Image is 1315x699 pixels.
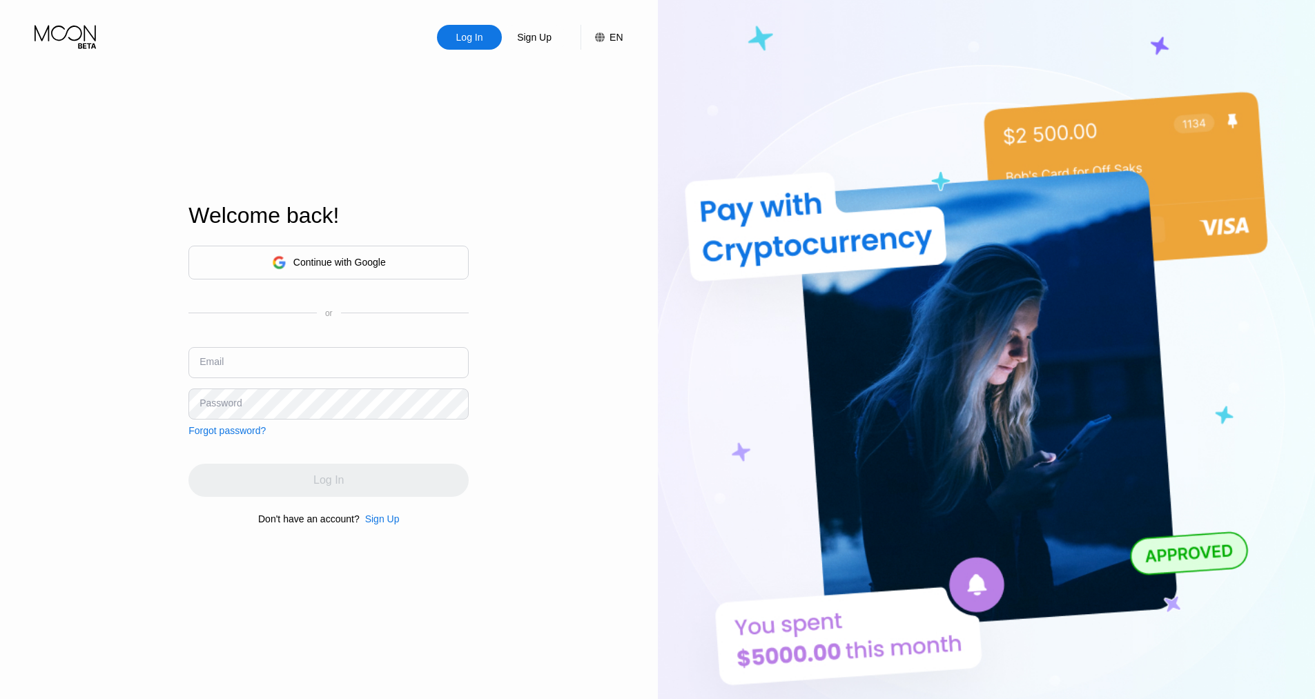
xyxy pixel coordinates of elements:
[437,25,502,50] div: Log In
[188,425,266,436] div: Forgot password?
[325,308,333,318] div: or
[581,25,623,50] div: EN
[199,397,242,408] div: Password
[188,203,469,228] div: Welcome back!
[188,246,469,279] div: Continue with Google
[360,513,400,524] div: Sign Up
[293,257,386,268] div: Continue with Google
[199,356,224,367] div: Email
[610,32,623,43] div: EN
[365,513,400,524] div: Sign Up
[455,30,485,44] div: Log In
[258,513,360,524] div: Don't have an account?
[516,30,553,44] div: Sign Up
[502,25,567,50] div: Sign Up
